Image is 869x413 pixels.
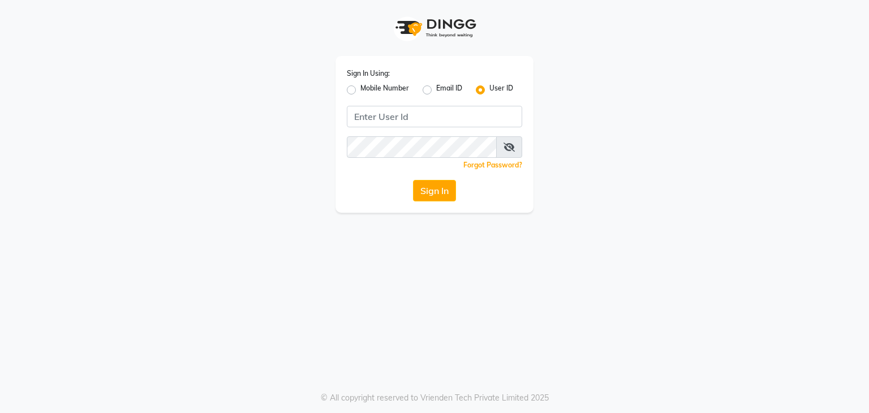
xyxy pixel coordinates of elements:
[463,161,522,169] a: Forgot Password?
[347,68,390,79] label: Sign In Using:
[360,83,409,97] label: Mobile Number
[347,106,522,127] input: Username
[413,180,456,201] button: Sign In
[436,83,462,97] label: Email ID
[347,136,497,158] input: Username
[489,83,513,97] label: User ID
[389,11,480,45] img: logo1.svg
